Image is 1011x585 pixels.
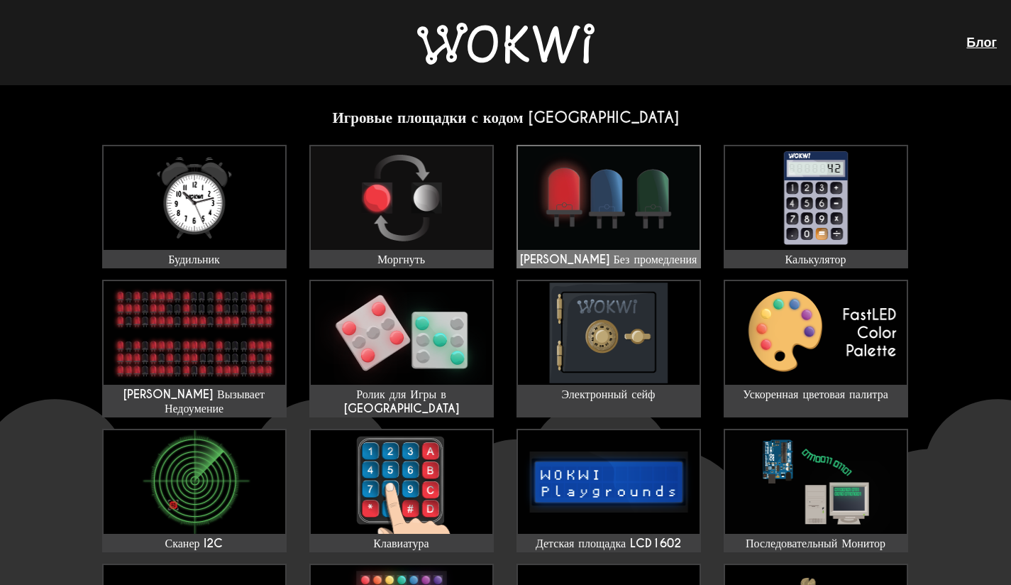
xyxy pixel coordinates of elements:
[102,280,287,417] a: [PERSON_NAME] Вызывает Недоумение
[746,536,885,551] ya-tr-span: Последовательный Монитор
[562,387,656,402] ya-tr-span: Электронный сейф
[417,23,595,65] img: Вокви
[966,35,997,50] a: Блог
[724,429,908,552] a: Последовательный Монитор
[165,536,223,551] ya-tr-span: Сканер I2C
[104,146,285,250] img: Будильник
[123,387,265,416] ya-tr-span: [PERSON_NAME] Вызывает Недоумение
[516,429,701,552] a: Детская площадка LCD1602
[724,280,908,417] a: Ускоренная цветовая палитра
[373,536,429,551] ya-tr-span: Клавиатура
[516,280,701,417] a: Электронный сейф
[104,430,285,534] img: Сканер I2C
[309,280,494,417] a: Ролик для Игры в [GEOGRAPHIC_DATA]
[725,146,907,250] img: Калькулятор
[309,145,494,268] a: Моргнуть
[520,252,697,267] ya-tr-span: [PERSON_NAME] Без промедления
[516,145,701,268] a: [PERSON_NAME] Без промедления
[104,281,285,385] img: Чарли Вызывает Недоумение
[102,429,287,552] a: Сканер I2C
[724,145,908,268] a: Калькулятор
[518,281,700,385] img: Электронный сейф
[309,429,494,552] a: Клавиатура
[518,430,700,534] img: Детская площадка LCD1602
[785,252,846,267] ya-tr-span: Калькулятор
[168,252,220,267] ya-tr-span: Будильник
[344,387,459,416] ya-tr-span: Ролик для Игры в [GEOGRAPHIC_DATA]
[743,387,888,402] ya-tr-span: Ускоренная цветовая палитра
[311,430,492,534] img: Клавиатура
[725,430,907,534] img: Последовательный Монитор
[725,281,907,385] img: Ускоренная цветовая палитра
[102,145,287,268] a: Будильник
[311,281,492,385] img: Ролик для Игры в Кости
[536,536,681,551] ya-tr-span: Детская площадка LCD1602
[377,252,425,267] ya-tr-span: Моргнуть
[332,108,678,127] ya-tr-span: Игровые площадки с кодом [GEOGRAPHIC_DATA]
[311,146,492,250] img: Моргнуть
[518,146,700,250] img: Мигайте Без промедления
